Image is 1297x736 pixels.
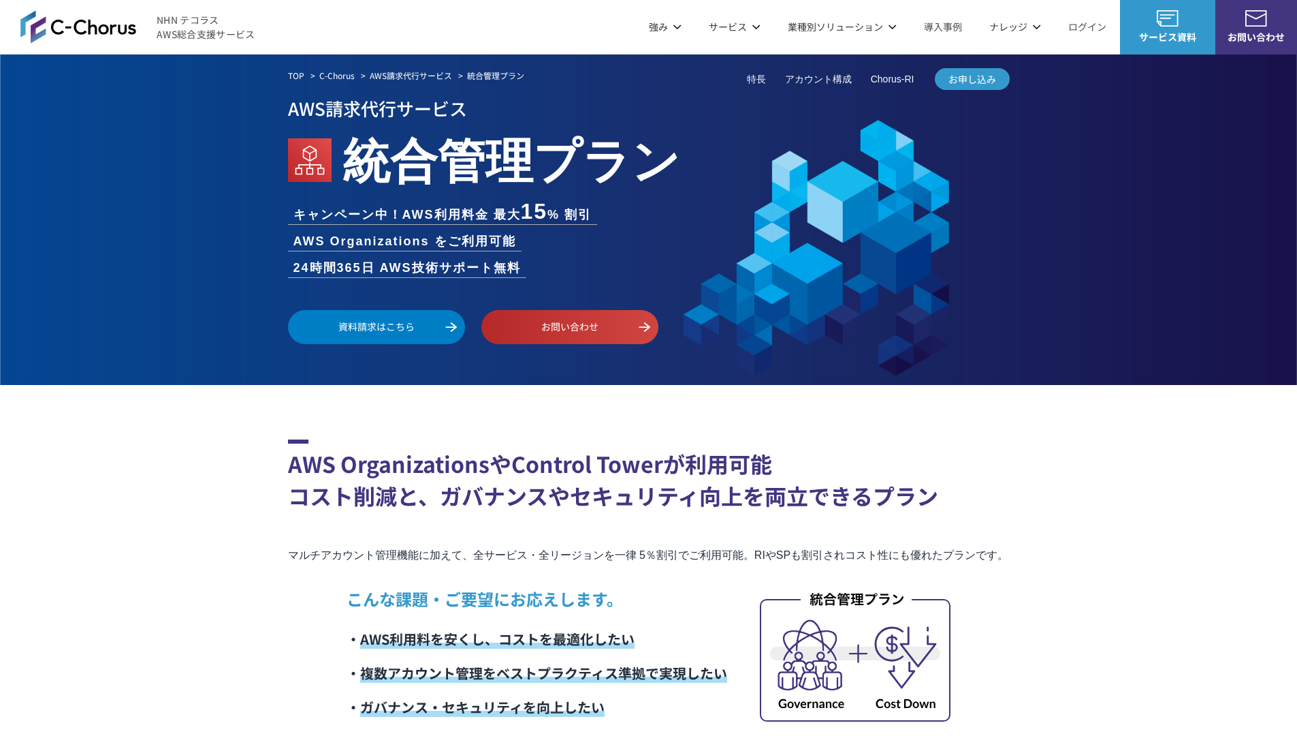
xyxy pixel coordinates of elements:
[747,72,766,87] a: 特長
[288,259,526,277] li: 24時間365日 AWS技術サポート無料
[288,546,1010,565] p: マルチアカウント管理機能に加えて、全サービス・全リージョンを一律 5％割引でご利用可能。RIやSPも割引されコスト性にも優れたプランです。
[20,10,255,43] a: AWS総合支援サービス C-ChorusNHN テコラスAWS総合支援サービス
[521,199,548,224] span: 15
[1245,10,1267,27] img: お問い合わせ
[360,629,635,649] span: AWS利用料を安くし、コストを最適化したい
[20,10,136,43] img: AWS総合支援サービス C-Chorus
[319,70,355,82] a: C-Chorus
[347,622,727,656] li: ・
[871,72,914,87] a: Chorus-RI
[347,690,727,724] li: ・
[989,20,1041,34] p: ナレッジ
[467,70,524,81] em: 統合管理プラン
[288,138,332,182] img: AWS Organizations
[288,70,304,82] a: TOP
[360,697,605,717] span: ガバナンス・セキュリティを向上したい
[649,20,682,34] p: 強み
[347,656,727,690] li: ・
[935,72,1010,87] span: お申し込み
[935,68,1010,90] a: お申し込み
[709,20,760,34] p: サービス
[288,232,522,251] li: AWS Organizations をご利用可能
[288,310,465,344] a: 資料請求はこちら
[1157,10,1179,27] img: AWS総合支援サービス C-Chorus サービス資料
[360,663,727,683] span: 複数アカウント管理をベストプラクティス準拠で実現したい
[288,93,1010,123] p: AWS請求代行サービス
[1215,30,1297,44] span: お問い合わせ
[157,13,255,42] span: NHN テコラス AWS総合支援サービス
[1120,30,1215,44] span: サービス資料
[924,20,962,34] a: 導入事例
[342,123,680,192] em: 統合管理プラン
[288,200,598,224] li: キャンペーン中！AWS利用料金 最大 % 割引
[1068,20,1106,34] a: ログイン
[785,72,852,87] a: アカウント構成
[370,70,452,82] a: AWS請求代行サービス
[288,440,1010,512] h2: AWS OrganizationsやControl Towerが利用可能 コスト削減と、ガバナンスやセキュリティ向上を両立できるプラン
[347,587,727,611] p: こんな課題・ご要望にお応えします。
[481,310,658,344] a: お問い合わせ
[788,20,897,34] p: 業種別ソリューション
[760,589,950,722] img: 統合管理プラン_内容イメージ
